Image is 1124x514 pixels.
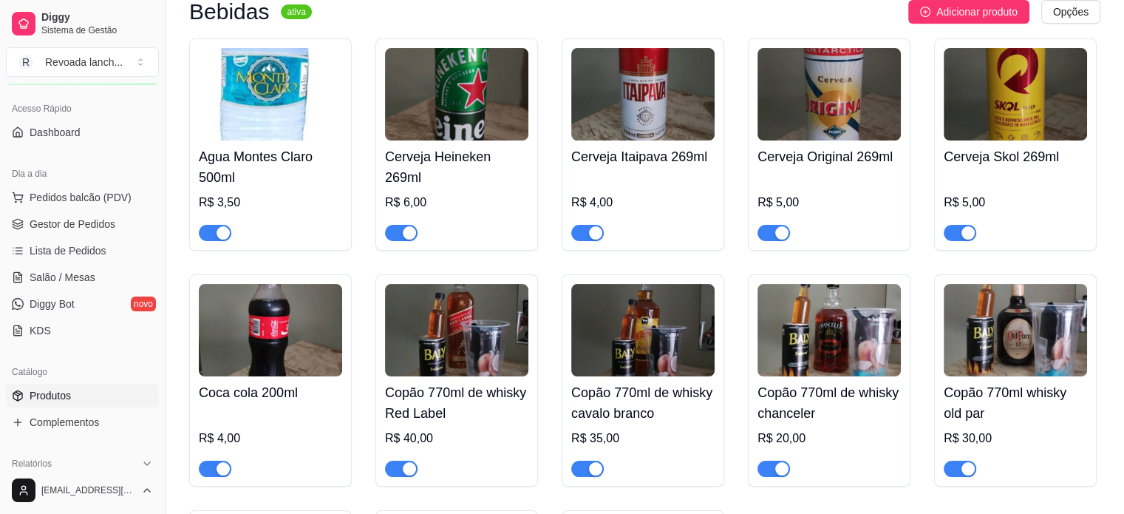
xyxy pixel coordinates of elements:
[199,146,342,188] h4: Agua Montes Claro 500ml
[41,484,135,496] span: [EMAIL_ADDRESS][DOMAIN_NAME]
[757,48,901,141] img: product-image
[757,382,901,424] h4: Copão 770ml de whisky chanceler
[6,319,159,342] a: KDS
[199,48,342,141] img: product-image
[6,212,159,236] a: Gestor de Pedidos
[6,360,159,384] div: Catálogo
[571,382,715,424] h4: Copão 770ml de whisky cavalo branco
[571,48,715,141] img: product-image
[41,24,153,36] span: Sistema de Gestão
[12,458,52,470] span: Relatórios
[944,48,1087,141] img: product-image
[6,6,159,41] a: DiggySistema de Gestão
[30,323,51,338] span: KDS
[18,55,33,70] span: R
[385,430,528,447] div: R$ 40,00
[30,243,106,258] span: Lista de Pedidos
[199,382,342,403] h4: Coca cola 200ml
[1053,4,1089,20] span: Opções
[6,473,159,508] button: [EMAIL_ADDRESS][DOMAIN_NAME]
[944,284,1087,376] img: product-image
[6,410,159,434] a: Complementos
[571,284,715,376] img: product-image
[757,430,901,447] div: R$ 20,00
[199,194,342,212] div: R$ 3,50
[944,194,1087,212] div: R$ 5,00
[757,194,901,212] div: R$ 5,00
[41,11,153,24] span: Diggy
[6,292,159,316] a: Diggy Botnovo
[6,47,159,77] button: Select a team
[30,190,132,205] span: Pedidos balcão (PDV)
[281,4,311,19] sup: ativa
[30,297,75,311] span: Diggy Bot
[571,146,715,167] h4: Cerveja Itaipava 269ml
[385,194,528,212] div: R$ 6,00
[30,270,95,285] span: Salão / Mesas
[30,217,115,231] span: Gestor de Pedidos
[6,239,159,263] a: Lista de Pedidos
[6,266,159,289] a: Salão / Mesas
[6,97,159,121] div: Acesso Rápido
[30,125,81,140] span: Dashboard
[30,415,99,430] span: Complementos
[944,382,1087,424] h4: Copão 770ml whisky old par
[385,48,528,141] img: product-image
[944,430,1087,447] div: R$ 30,00
[920,7,930,17] span: plus-circle
[45,55,123,70] div: Revoada lanch ...
[385,382,528,424] h4: Copão 770ml de whisky Red Label
[6,384,159,408] a: Produtos
[936,4,1018,20] span: Adicionar produto
[6,162,159,186] div: Dia a dia
[189,3,269,21] h3: Bebidas
[944,146,1087,167] h4: Cerveja Skol 269ml
[385,146,528,188] h4: Cerveja Heineken 269ml
[199,430,342,447] div: R$ 4,00
[385,284,528,376] img: product-image
[6,121,159,144] a: Dashboard
[6,186,159,209] button: Pedidos balcão (PDV)
[571,430,715,447] div: R$ 35,00
[199,284,342,376] img: product-image
[757,284,901,376] img: product-image
[30,388,71,403] span: Produtos
[757,146,901,167] h4: Cerveja Original 269ml
[571,194,715,212] div: R$ 4,00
